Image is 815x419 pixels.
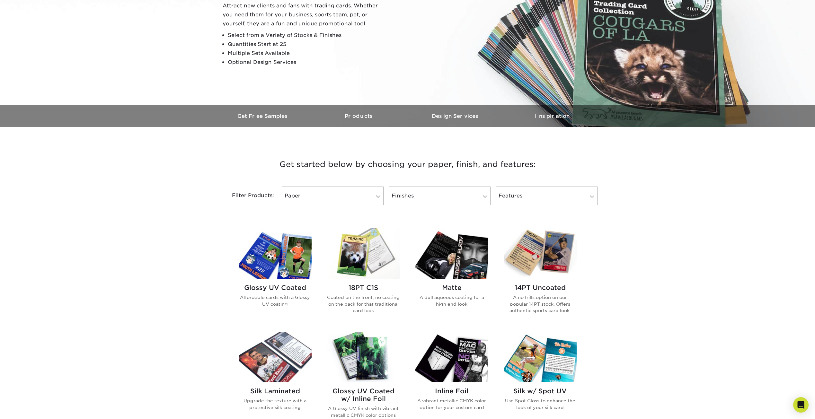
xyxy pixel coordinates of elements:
[415,387,488,395] h2: Inline Foil
[415,228,488,279] img: Matte Trading Cards
[504,332,577,382] img: Silk w/ Spot UV Trading Cards
[415,332,488,382] img: Inline Foil Trading Cards
[215,113,311,119] h3: Get Free Samples
[504,228,577,279] img: 14PT Uncoated Trading Cards
[327,294,400,314] p: Coated on the front, no coating on the back for that traditional card look
[239,228,312,324] a: Glossy UV Coated Trading Cards Glossy UV Coated Affordable cards with a Glossy UV coating
[311,113,408,119] h3: Products
[793,397,809,413] div: Open Intercom Messenger
[311,105,408,127] a: Products
[239,387,312,395] h2: Silk Laminated
[228,58,383,67] li: Optional Design Services
[228,40,383,49] li: Quantities Start at 25
[496,187,598,205] a: Features
[415,397,488,411] p: A vibrant metallic CMYK color option for your custom card
[504,113,600,119] h3: Inspiration
[228,31,383,40] li: Select from a Variety of Stocks & Finishes
[215,187,279,205] div: Filter Products:
[327,332,400,382] img: Glossy UV Coated w/ Inline Foil Trading Cards
[504,105,600,127] a: Inspiration
[504,284,577,292] h2: 14PT Uncoated
[415,228,488,324] a: Matte Trading Cards Matte A dull aqueous coating for a high end look
[282,187,384,205] a: Paper
[504,294,577,314] p: A no frills option on our popular 14PT stock. Offers authentic sports card look.
[327,228,400,324] a: 18PT C1S Trading Cards 18PT C1S Coated on the front, no coating on the back for that traditional ...
[228,49,383,58] li: Multiple Sets Available
[327,387,400,403] h2: Glossy UV Coated w/ Inline Foil
[239,228,312,279] img: Glossy UV Coated Trading Cards
[223,1,383,28] p: Attract new clients and fans with trading cards. Whether you need them for your business, sports ...
[415,284,488,292] h2: Matte
[2,399,55,417] iframe: Google Customer Reviews
[389,187,491,205] a: Finishes
[239,284,312,292] h2: Glossy UV Coated
[239,397,312,411] p: Upgrade the texture with a protective silk coating
[504,397,577,411] p: Use Spot Gloss to enhance the look of your silk card
[220,150,596,179] h3: Get started below by choosing your paper, finish, and features:
[239,294,312,307] p: Affordable cards with a Glossy UV coating
[415,294,488,307] p: A dull aqueous coating for a high end look
[327,284,400,292] h2: 18PT C1S
[408,113,504,119] h3: Design Services
[327,228,400,279] img: 18PT C1S Trading Cards
[408,105,504,127] a: Design Services
[215,105,311,127] a: Get Free Samples
[327,405,400,418] p: A Glossy UV finish with vibrant metallic CMYK color options
[504,228,577,324] a: 14PT Uncoated Trading Cards 14PT Uncoated A no frills option on our popular 14PT stock. Offers au...
[239,332,312,382] img: Silk Laminated Trading Cards
[504,387,577,395] h2: Silk w/ Spot UV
